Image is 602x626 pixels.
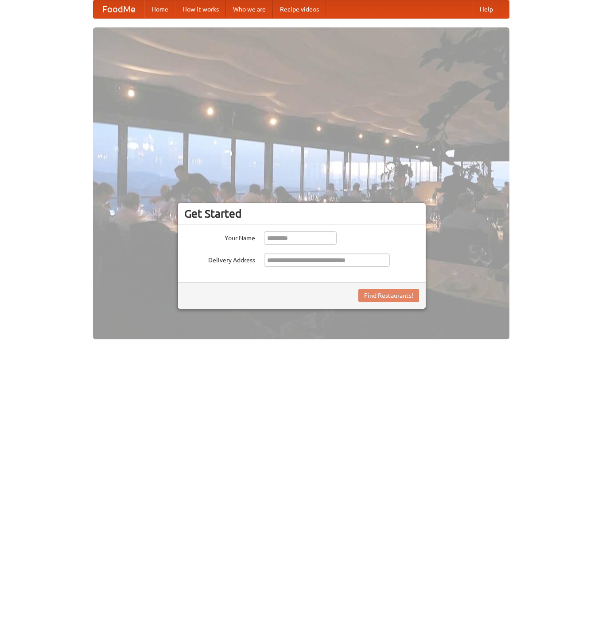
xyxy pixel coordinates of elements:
[184,207,419,220] h3: Get Started
[226,0,273,18] a: Who we are
[175,0,226,18] a: How it works
[473,0,500,18] a: Help
[93,0,144,18] a: FoodMe
[358,289,419,302] button: Find Restaurants!
[184,253,255,265] label: Delivery Address
[184,231,255,242] label: Your Name
[273,0,326,18] a: Recipe videos
[144,0,175,18] a: Home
